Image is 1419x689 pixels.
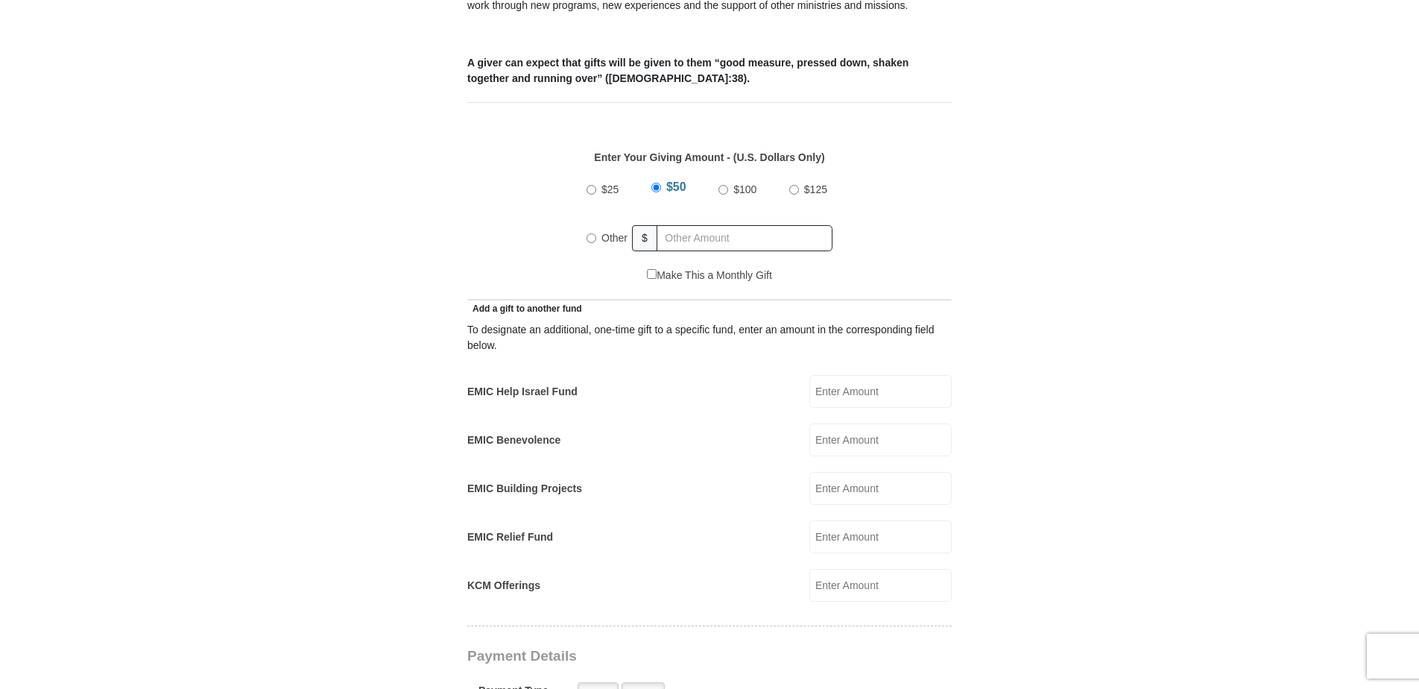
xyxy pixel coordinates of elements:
[809,375,952,408] input: Enter Amount
[594,151,824,163] strong: Enter Your Giving Amount - (U.S. Dollars Only)
[647,268,772,283] label: Make This a Monthly Gift
[632,225,657,251] span: $
[467,303,582,314] span: Add a gift to another fund
[809,472,952,505] input: Enter Amount
[467,57,908,84] b: A giver can expect that gifts will be given to them “good measure, pressed down, shaken together ...
[809,569,952,602] input: Enter Amount
[467,648,847,665] h3: Payment Details
[467,432,560,448] label: EMIC Benevolence
[809,424,952,456] input: Enter Amount
[733,183,756,195] span: $100
[467,578,540,594] label: KCM Offerings
[809,520,952,553] input: Enter Amount
[467,322,952,353] div: To designate an additional, one-time gift to a specific fund, enter an amount in the correspondin...
[467,384,578,400] label: EMIC Help Israel Fund
[647,269,657,279] input: Make This a Monthly Gift
[657,225,832,251] input: Other Amount
[467,481,582,497] label: EMIC Building Projects
[666,180,686,193] span: $50
[467,529,553,545] label: EMIC Relief Fund
[601,183,619,195] span: $25
[601,232,628,244] span: Other
[804,183,827,195] span: $125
